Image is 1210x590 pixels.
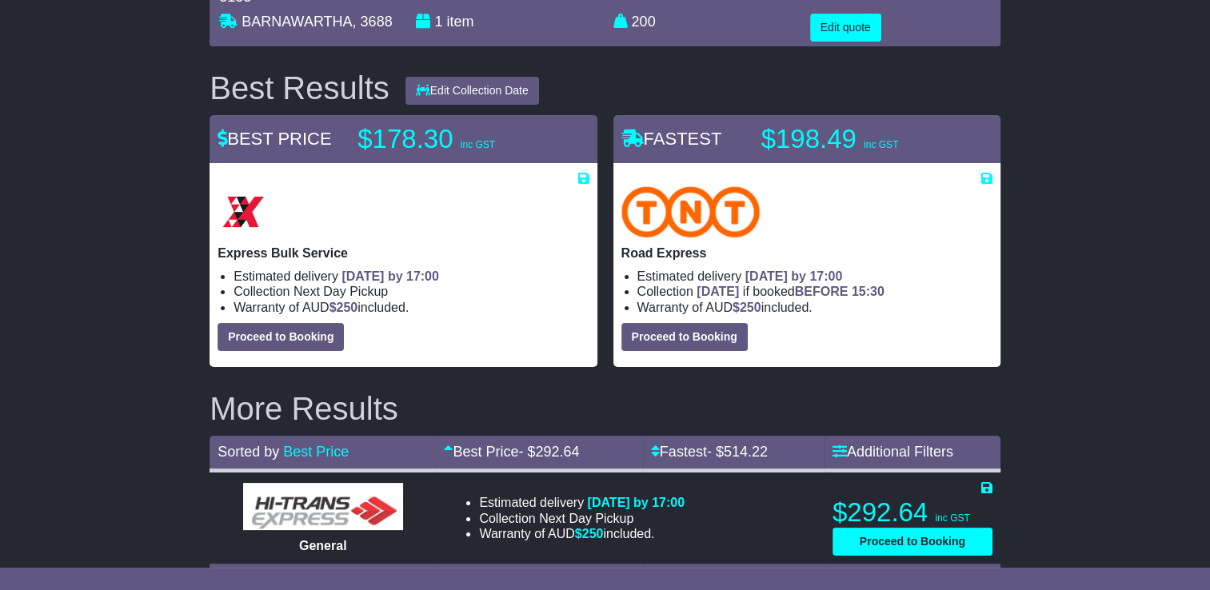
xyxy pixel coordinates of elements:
span: inc GST [864,139,898,150]
a: Fastest- $514.22 [651,444,768,460]
li: Collection [637,284,992,299]
span: inc GST [935,512,969,524]
button: Edit Collection Date [405,77,539,105]
p: $292.64 [833,496,992,528]
span: 292.64 [535,444,579,460]
p: Road Express [621,245,992,261]
span: [DATE] by 17:00 [588,496,685,509]
a: Additional Filters [833,444,953,460]
span: 250 [740,301,761,314]
img: Border Express: Express Bulk Service [218,186,269,237]
span: 15:30 [852,285,885,298]
span: 250 [582,527,604,540]
span: $ [329,301,358,314]
span: - $ [518,444,579,460]
li: Estimated delivery [637,269,992,284]
span: Next Day Pickup [294,285,388,298]
li: Estimated delivery [234,269,589,284]
span: item [446,14,473,30]
span: $ [733,301,761,314]
li: Warranty of AUD included. [234,300,589,315]
li: Collection [479,511,685,526]
span: Next Day Pickup [539,512,633,525]
button: Edit quote [810,14,881,42]
span: 1 [434,14,442,30]
li: Warranty of AUD included. [479,526,685,541]
p: Express Bulk Service [218,245,589,261]
button: Proceed to Booking [218,323,344,351]
span: [DATE] [697,285,739,298]
a: Best Price- $292.64 [444,444,579,460]
span: FASTEST [621,129,722,149]
div: Best Results [202,70,397,106]
button: Proceed to Booking [833,528,992,556]
button: Proceed to Booking [621,323,748,351]
span: inc GST [461,139,495,150]
li: Estimated delivery [479,495,685,510]
span: , 3688 [353,14,393,30]
img: HiTrans (Machship): General [243,483,403,530]
span: BEFORE [795,285,849,298]
p: $178.30 [357,123,557,155]
span: 250 [337,301,358,314]
span: $ [575,527,604,540]
img: TNT Domestic: Road Express [621,186,761,237]
span: 514.22 [724,444,768,460]
span: Sorted by [218,444,279,460]
span: - $ [707,444,768,460]
span: BARNAWARTHA [242,14,352,30]
span: [DATE] by 17:00 [745,269,843,283]
li: Collection [234,284,589,299]
li: Warranty of AUD included. [637,300,992,315]
span: BEST PRICE [218,129,331,149]
a: Best Price [283,444,349,460]
span: General [299,539,347,552]
h2: More Results [210,391,1000,426]
span: 200 [632,14,656,30]
span: [DATE] by 17:00 [341,269,439,283]
p: $198.49 [761,123,961,155]
span: if booked [697,285,884,298]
